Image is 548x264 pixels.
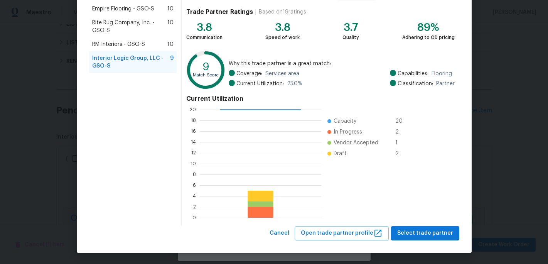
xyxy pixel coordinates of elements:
span: RM Interiors - GSO-S [92,41,145,48]
div: Adhering to OD pricing [402,34,455,41]
h4: Current Utilization [186,95,454,103]
text: 12 [191,151,196,155]
span: 10 [167,5,174,13]
text: 18 [191,118,196,123]
div: 3.8 [265,24,300,31]
div: Communication [186,34,223,41]
text: 8 [193,172,196,177]
span: Flooring [432,70,452,78]
span: Cancel [270,228,289,238]
span: Coverage: [236,70,262,78]
div: Speed of work [265,34,300,41]
text: 6 [193,183,196,188]
span: Services area [265,70,299,78]
text: 0 [192,215,196,220]
span: 10 [167,41,174,48]
span: Draft [334,150,347,157]
span: Partner [436,80,455,88]
text: 2 [193,205,196,209]
span: 25.0 % [287,80,302,88]
text: 14 [191,140,196,144]
div: 3.8 [186,24,223,31]
text: 9 [202,61,209,72]
text: 20 [190,107,196,112]
span: Rite Rug Company, Inc. - GSO-S [92,19,168,34]
span: Vendor Accepted [334,139,378,147]
span: 1 [395,139,408,147]
span: 2 [395,128,408,136]
div: | [253,8,259,16]
span: Empire Flooring - GSO-S [92,5,154,13]
span: Interior Logic Group, LLC - GSO-S [92,54,170,70]
text: 10 [191,161,196,166]
text: Match Score [193,73,219,77]
button: Open trade partner profile [295,226,389,240]
text: 16 [191,129,196,134]
span: Why this trade partner is a great match: [229,60,455,68]
button: Select trade partner [391,226,459,240]
span: 2 [395,150,408,157]
span: Open trade partner profile [301,228,383,238]
div: 89% [402,24,455,31]
span: Select trade partner [397,228,453,238]
text: 4 [193,194,196,198]
div: Quality [342,34,359,41]
div: Based on 19 ratings [259,8,306,16]
button: Cancel [266,226,292,240]
span: Capabilities: [398,70,428,78]
div: 3.7 [342,24,359,31]
span: 10 [167,19,174,34]
span: 9 [170,54,174,70]
span: Current Utilization: [236,80,284,88]
span: In Progress [334,128,362,136]
h4: Trade Partner Ratings [186,8,253,16]
span: 20 [395,117,408,125]
span: Capacity [334,117,356,125]
span: Classification: [398,80,433,88]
